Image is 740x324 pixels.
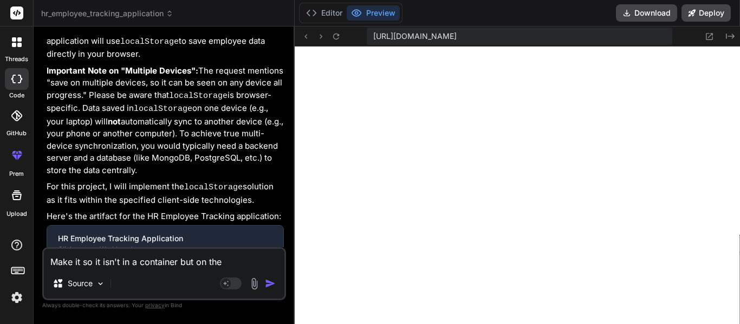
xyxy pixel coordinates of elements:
strong: Important Note on "Multiple Devices": [47,65,198,76]
button: Download [616,4,677,22]
button: Preview [347,5,400,21]
div: Click to open Workbench [58,245,255,254]
code: localStorage [169,91,228,101]
label: code [9,91,24,100]
p: The request mentions "save on multiple devices, so it can be seen on any device all progress." Pl... [47,65,284,177]
p: Source [68,278,93,289]
span: hr_employee_tracking_application [41,8,173,19]
textarea: Make it so it isn't in a container but on the [44,249,284,268]
p: Always double-check its answers. Your in Bind [42,300,286,310]
label: Upload [7,209,27,219]
img: settings [8,288,26,307]
button: Editor [302,5,347,21]
span: privacy [145,302,165,308]
code: localStorage [120,37,179,47]
div: HR Employee Tracking Application [58,233,255,244]
button: Deploy [681,4,731,22]
p: Here's the artifact for the HR Employee Tracking application: [47,210,284,223]
label: threads [5,55,28,64]
img: icon [265,278,276,289]
label: GitHub [7,129,27,138]
code: localStorage [184,183,243,192]
img: attachment [248,277,261,290]
img: Pick Models [96,279,105,288]
label: prem [9,169,24,178]
iframe: Preview [295,47,740,324]
button: HR Employee Tracking ApplicationClick to open Workbench [47,226,266,261]
strong: not [108,116,121,127]
code: localStorage [134,104,192,114]
p: Certainly! I can help you create a basic HR employee tracking application using HTML, CSS, and Ja... [47,11,284,61]
p: For this project, I will implement the solution as it fits within the specified client-side techn... [47,181,284,206]
span: [URL][DOMAIN_NAME] [373,31,457,42]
